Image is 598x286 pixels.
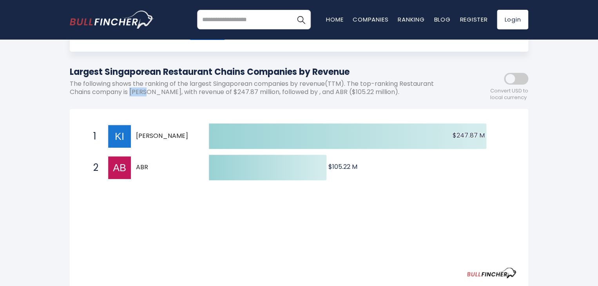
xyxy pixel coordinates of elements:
[70,11,154,29] img: bullfincher logo
[70,80,458,96] p: The following shows the ranking of the largest Singaporean companies by revenue(TTM). The top-ran...
[70,11,154,29] a: Go to homepage
[490,88,528,101] span: Convert USD to local currency
[89,161,97,174] span: 2
[328,162,357,171] text: $105.22 M
[291,10,311,29] button: Search
[136,163,195,172] span: ABR
[434,15,450,24] a: Blog
[453,131,484,140] text: $247.87 M
[136,132,195,140] span: [PERSON_NAME]
[460,15,487,24] a: Register
[326,15,343,24] a: Home
[108,125,131,148] img: Kimly
[497,10,528,29] a: Login
[70,65,458,78] h1: Largest Singaporean Restaurant Chains Companies by Revenue
[398,15,424,24] a: Ranking
[353,15,388,24] a: Companies
[89,130,97,143] span: 1
[108,156,131,179] img: ABR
